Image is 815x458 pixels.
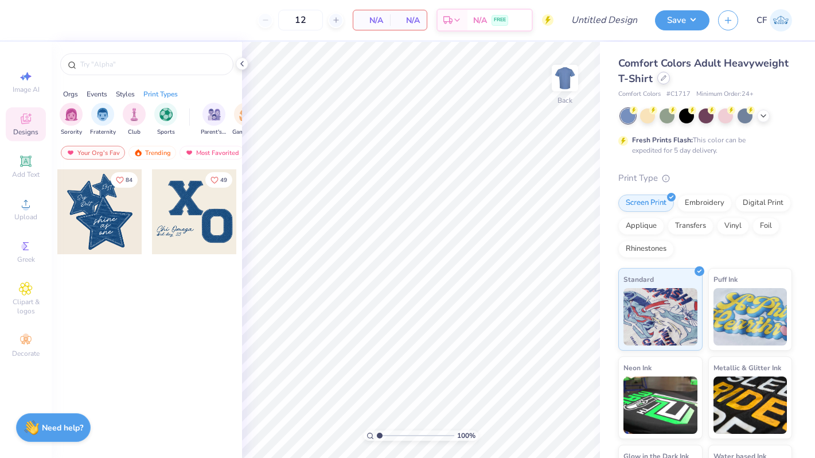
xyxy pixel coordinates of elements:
[623,273,654,285] span: Standard
[6,297,46,316] span: Clipart & logos
[126,177,132,183] span: 84
[557,95,572,106] div: Back
[143,89,178,99] div: Print Types
[96,108,109,121] img: Fraternity Image
[201,103,227,137] div: filter for Parent's Weekend
[66,149,75,157] img: most_fav.gif
[63,89,78,99] div: Orgs
[473,14,487,26] span: N/A
[180,146,244,160] div: Most Favorited
[61,146,125,160] div: Your Org's Fav
[87,89,107,99] div: Events
[655,10,709,30] button: Save
[232,128,259,137] span: Game Day
[90,103,116,137] button: filter button
[116,89,135,99] div: Styles
[60,103,83,137] button: filter button
[220,177,227,183] span: 49
[123,103,146,137] div: filter for Club
[770,9,792,32] img: Cameryn Freeman
[12,170,40,179] span: Add Text
[632,135,773,156] div: This color can be expedited for 5 day delivery.
[713,377,787,434] img: Metallic & Glitter Ink
[494,16,506,24] span: FREE
[154,103,177,137] div: filter for Sports
[232,103,259,137] div: filter for Game Day
[154,103,177,137] button: filter button
[185,149,194,157] img: most_fav.gif
[14,212,37,222] span: Upload
[562,9,646,32] input: Untitled Design
[618,240,674,258] div: Rhinestones
[618,218,664,235] div: Applique
[128,146,176,160] div: Trending
[205,172,232,188] button: Like
[111,172,138,188] button: Like
[159,108,173,121] img: Sports Image
[623,362,652,374] span: Neon Ink
[128,128,141,137] span: Club
[618,172,792,185] div: Print Type
[360,14,383,26] span: N/A
[157,128,175,137] span: Sports
[134,149,143,157] img: trending.gif
[13,127,38,137] span: Designs
[553,67,576,90] img: Back
[61,128,82,137] span: Sorority
[713,273,738,285] span: Puff Ink
[42,422,83,433] strong: Need help?
[60,103,83,137] div: filter for Sorority
[756,14,767,27] span: CF
[12,349,40,358] span: Decorate
[65,108,78,121] img: Sorority Image
[201,103,227,137] button: filter button
[632,135,693,145] strong: Fresh Prints Flash:
[756,9,792,32] a: CF
[666,90,691,99] span: # C1717
[668,218,713,235] div: Transfers
[13,85,40,94] span: Image AI
[278,10,323,30] input: – –
[79,59,226,70] input: Try "Alpha"
[201,128,227,137] span: Parent's Weekend
[397,14,420,26] span: N/A
[618,195,674,212] div: Screen Print
[457,430,475,441] span: 100 %
[123,103,146,137] button: filter button
[623,288,697,346] img: Standard
[696,90,754,99] span: Minimum Order: 24 +
[752,218,779,235] div: Foil
[128,108,141,121] img: Club Image
[90,128,116,137] span: Fraternity
[618,56,789,86] span: Comfort Colors Adult Heavyweight T-Shirt
[239,108,252,121] img: Game Day Image
[17,255,35,264] span: Greek
[717,218,749,235] div: Vinyl
[713,288,787,346] img: Puff Ink
[208,108,221,121] img: Parent's Weekend Image
[618,90,661,99] span: Comfort Colors
[735,195,791,212] div: Digital Print
[677,195,732,212] div: Embroidery
[232,103,259,137] button: filter button
[713,362,781,374] span: Metallic & Glitter Ink
[623,377,697,434] img: Neon Ink
[90,103,116,137] div: filter for Fraternity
